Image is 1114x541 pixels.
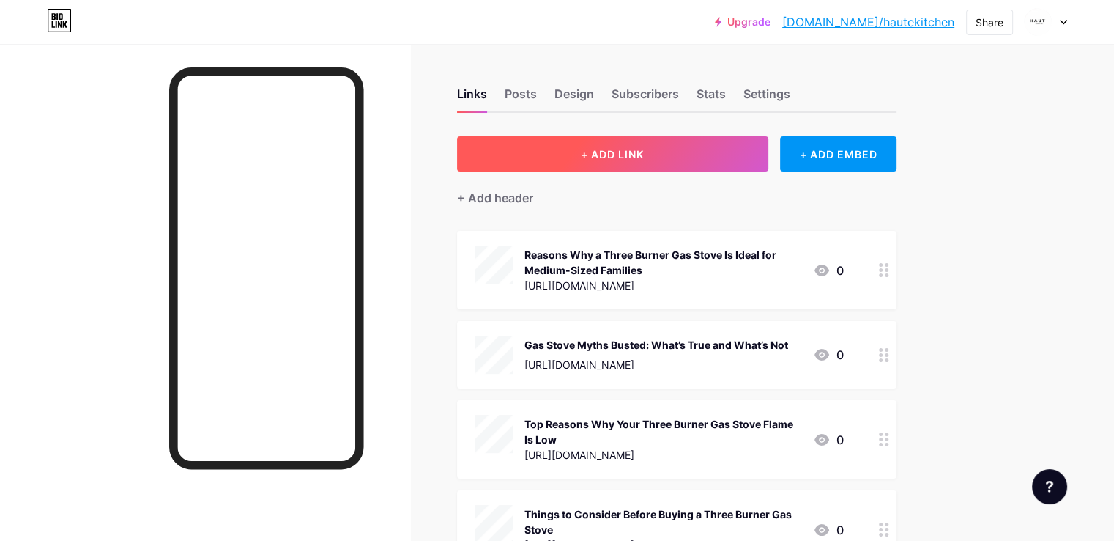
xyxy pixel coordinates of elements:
[782,13,954,31] a: [DOMAIN_NAME]/hautekitchen
[524,507,801,537] div: Things to Consider Before Buying a Three Burner Gas Stove
[524,416,801,447] div: Top Reasons Why Your Three Burner Gas Stove Flame Is Low
[524,247,801,278] div: Reasons Why a Three Burner Gas Stove Is Ideal for Medium-Sized Families
[780,136,896,172] div: + ADD EMBED
[581,148,644,161] span: + ADD LINK
[1024,8,1052,36] img: hautekitchen
[976,15,1003,30] div: Share
[813,346,844,364] div: 0
[524,337,788,353] div: Gas Stove Myths Busted: What’s True and What’s Not
[813,431,844,449] div: 0
[813,521,844,539] div: 0
[505,85,537,111] div: Posts
[524,447,801,463] div: [URL][DOMAIN_NAME]
[457,136,768,172] button: + ADD LINK
[715,16,770,28] a: Upgrade
[612,85,679,111] div: Subscribers
[697,85,726,111] div: Stats
[524,357,788,372] div: [URL][DOMAIN_NAME]
[524,278,801,293] div: [URL][DOMAIN_NAME]
[554,85,594,111] div: Design
[457,85,487,111] div: Links
[457,189,533,207] div: + Add header
[743,85,790,111] div: Settings
[813,262,844,279] div: 0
